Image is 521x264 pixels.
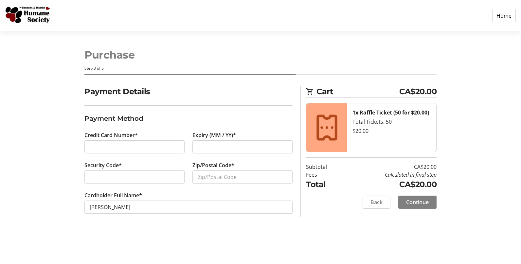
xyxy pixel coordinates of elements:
label: Security Code* [84,161,122,169]
span: CA$20.00 [399,86,437,97]
div: $20.00 [352,127,431,135]
span: Continue [406,198,429,206]
label: Expiry (MM / YY)* [192,131,236,139]
div: Step 3 of 5 [84,65,437,71]
iframe: Secure CVC input frame [90,173,179,181]
iframe: Secure expiration date input frame [198,143,287,151]
iframe: Secure card number input frame [90,143,179,151]
h1: Purchase [84,47,437,63]
input: Card Holder Name [84,201,293,214]
label: Cardholder Full Name* [84,191,142,199]
td: Total [306,179,344,190]
button: Back [363,196,390,209]
h3: Payment Method [84,114,293,123]
div: Total Tickets: 50 [352,118,431,126]
h2: Payment Details [84,86,293,97]
td: CA$20.00 [344,163,437,171]
td: CA$20.00 [344,179,437,190]
label: Zip/Postal Code* [192,161,234,169]
td: Fees [306,171,344,179]
td: Subtotal [306,163,344,171]
strong: 1x Raffle Ticket (50 for $20.00) [352,109,429,116]
button: Continue [398,196,437,209]
td: Calculated in final step [344,171,437,179]
a: Home [492,9,516,22]
img: Timmins and District Humane Society's Logo [5,3,52,29]
input: Zip/Postal Code [192,170,293,184]
span: Back [370,198,383,206]
label: Credit Card Number* [84,131,138,139]
span: Cart [316,86,399,97]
